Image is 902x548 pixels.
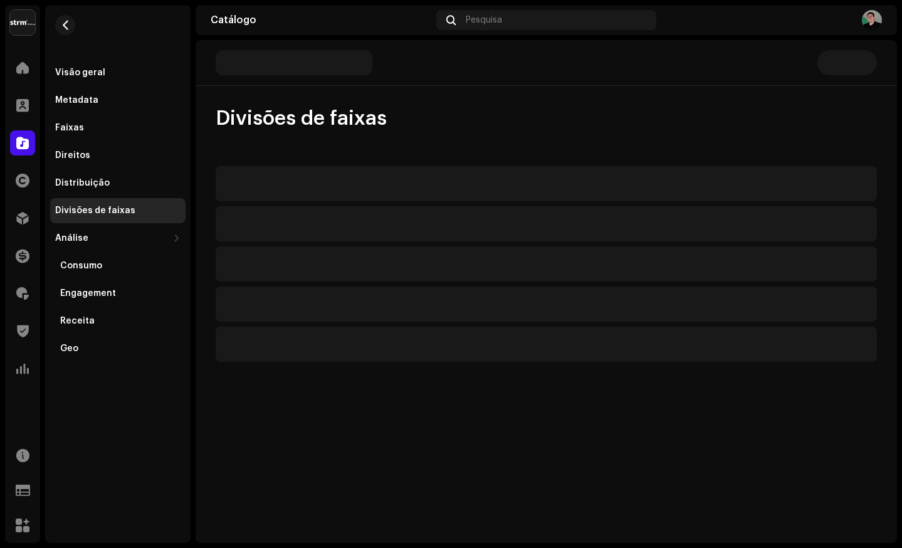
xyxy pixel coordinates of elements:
[50,336,186,361] re-m-nav-item: Geo
[50,171,186,196] re-m-nav-item: Distribuição
[60,316,95,326] div: Receita
[50,88,186,113] re-m-nav-item: Metadata
[55,95,98,105] div: Metadata
[55,233,88,243] div: Análise
[466,15,502,25] span: Pesquisa
[55,150,90,161] div: Direitos
[10,10,35,35] img: 408b884b-546b-4518-8448-1008f9c76b02
[55,178,110,188] div: Distribuição
[55,68,105,78] div: Visão geral
[50,60,186,85] re-m-nav-item: Visão geral
[50,308,186,334] re-m-nav-item: Receita
[50,253,186,278] re-m-nav-item: Consumo
[50,143,186,168] re-m-nav-item: Direitos
[55,206,135,216] div: Divisões de faixas
[50,226,186,361] re-m-nav-dropdown: Análise
[50,198,186,223] re-m-nav-item: Divisões de faixas
[60,288,116,298] div: Engagement
[50,115,186,140] re-m-nav-item: Faixas
[60,261,102,271] div: Consumo
[50,281,186,306] re-m-nav-item: Engagement
[216,106,387,131] span: Divisões de faixas
[60,344,78,354] div: Geo
[211,15,431,25] div: Catálogo
[55,123,84,133] div: Faixas
[862,10,882,30] img: 918a7c50-60df-4dc6-aa5d-e5e31497a30a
